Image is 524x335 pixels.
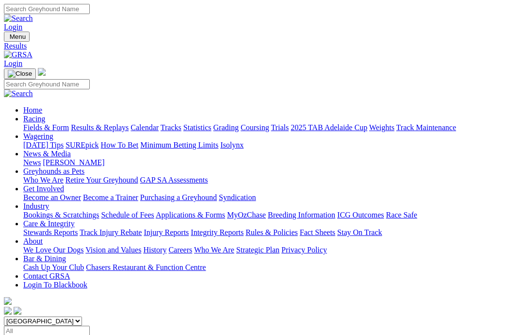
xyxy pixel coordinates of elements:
[268,211,335,219] a: Breeding Information
[156,211,225,219] a: Applications & Forms
[23,228,78,236] a: Stewards Reports
[369,123,394,132] a: Weights
[4,42,520,50] a: Results
[213,123,239,132] a: Grading
[23,184,64,193] a: Get Involved
[23,228,520,237] div: Care & Integrity
[23,123,520,132] div: Racing
[4,307,12,315] img: facebook.svg
[300,228,335,236] a: Fact Sheets
[281,246,327,254] a: Privacy Policy
[4,4,90,14] input: Search
[4,79,90,89] input: Search
[23,219,75,228] a: Care & Integrity
[337,228,382,236] a: Stay On Track
[4,297,12,305] img: logo-grsa-white.png
[236,246,279,254] a: Strategic Plan
[23,132,53,140] a: Wagering
[23,263,84,271] a: Cash Up Your Club
[161,123,181,132] a: Tracks
[23,150,71,158] a: News & Media
[23,211,520,219] div: Industry
[23,141,520,150] div: Wagering
[140,193,217,201] a: Purchasing a Greyhound
[23,115,45,123] a: Racing
[23,158,41,167] a: News
[14,307,21,315] img: twitter.svg
[23,202,49,210] a: Industry
[23,106,42,114] a: Home
[101,211,154,219] a: Schedule of Fees
[43,158,104,167] a: [PERSON_NAME]
[4,14,33,23] img: Search
[140,141,218,149] a: Minimum Betting Limits
[191,228,244,236] a: Integrity Reports
[4,32,30,42] button: Toggle navigation
[23,193,520,202] div: Get Involved
[194,246,234,254] a: Who We Are
[65,176,138,184] a: Retire Your Greyhound
[396,123,456,132] a: Track Maintenance
[85,246,141,254] a: Vision and Values
[86,263,206,271] a: Chasers Restaurant & Function Centre
[4,59,22,67] a: Login
[23,167,84,175] a: Greyhounds as Pets
[140,176,208,184] a: GAP SA Assessments
[71,123,129,132] a: Results & Replays
[23,263,520,272] div: Bar & Dining
[131,123,159,132] a: Calendar
[143,246,166,254] a: History
[23,141,64,149] a: [DATE] Tips
[101,141,139,149] a: How To Bet
[23,246,83,254] a: We Love Our Dogs
[337,211,384,219] a: ICG Outcomes
[183,123,212,132] a: Statistics
[80,228,142,236] a: Track Injury Rebate
[168,246,192,254] a: Careers
[23,237,43,245] a: About
[23,158,520,167] div: News & Media
[220,141,244,149] a: Isolynx
[23,193,81,201] a: Become an Owner
[4,50,33,59] img: GRSA
[386,211,417,219] a: Race Safe
[227,211,266,219] a: MyOzChase
[4,89,33,98] img: Search
[4,23,22,31] a: Login
[23,211,99,219] a: Bookings & Scratchings
[23,176,64,184] a: Who We Are
[291,123,367,132] a: 2025 TAB Adelaide Cup
[65,141,98,149] a: SUREpick
[4,68,36,79] button: Toggle navigation
[38,68,46,76] img: logo-grsa-white.png
[23,123,69,132] a: Fields & Form
[144,228,189,236] a: Injury Reports
[83,193,138,201] a: Become a Trainer
[10,33,26,40] span: Menu
[23,272,70,280] a: Contact GRSA
[219,193,256,201] a: Syndication
[241,123,269,132] a: Coursing
[23,281,87,289] a: Login To Blackbook
[246,228,298,236] a: Rules & Policies
[8,70,32,78] img: Close
[23,176,520,184] div: Greyhounds as Pets
[271,123,289,132] a: Trials
[23,254,66,263] a: Bar & Dining
[23,246,520,254] div: About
